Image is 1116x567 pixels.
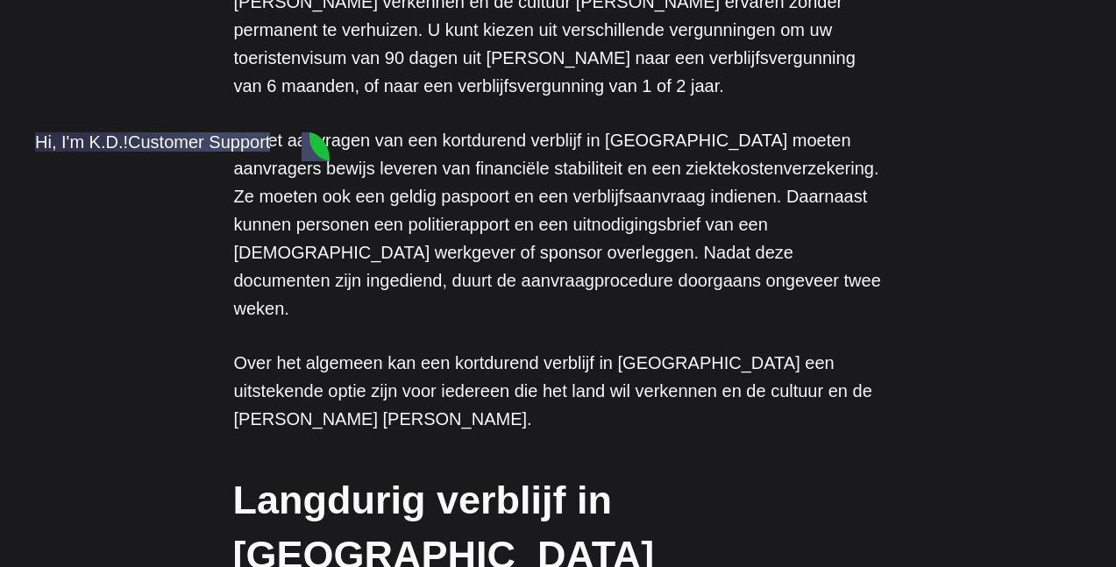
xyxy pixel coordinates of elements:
jdiv: Hi, I'm K.D.! [35,132,128,152]
jdiv: Customer Support [128,132,270,152]
font: Bij het aanvragen van een kortdurend verblijf in [GEOGRAPHIC_DATA] moeten aanvragers bewijs lever... [234,131,881,318]
font: Over het algemeen kan een kortdurend verblijf in [GEOGRAPHIC_DATA] een uitstekende optie zijn voo... [234,353,872,429]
